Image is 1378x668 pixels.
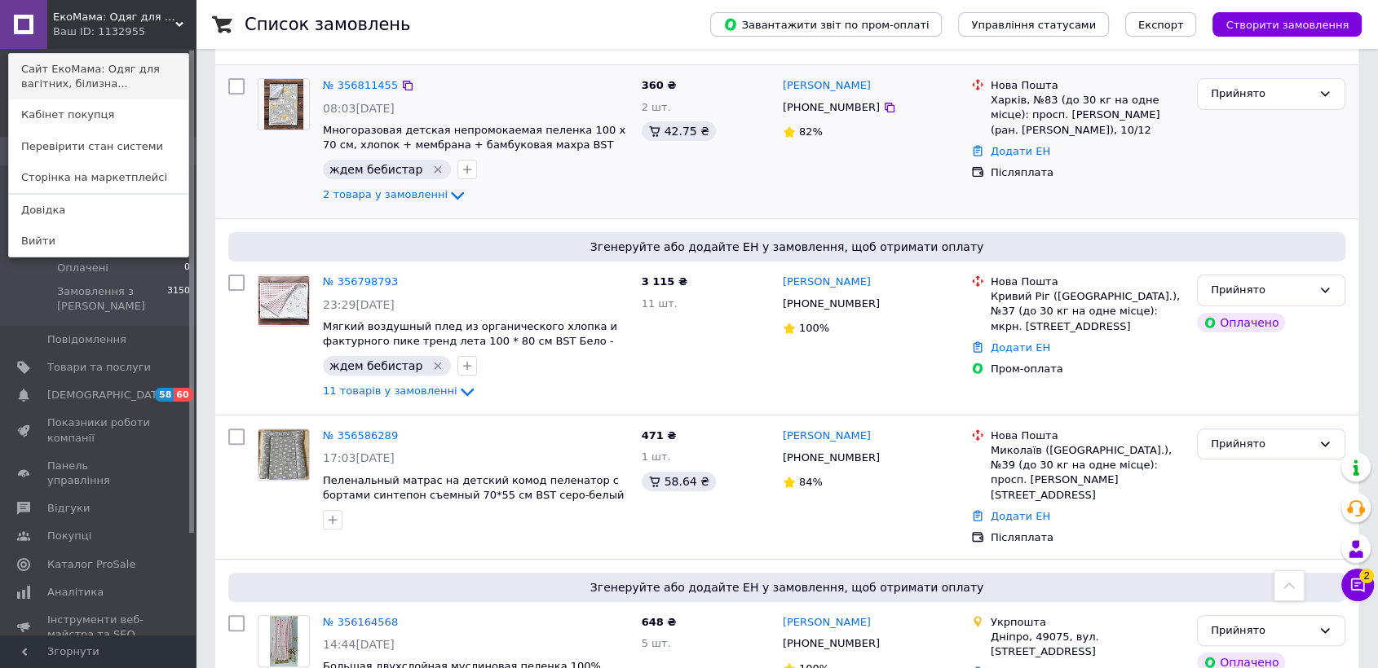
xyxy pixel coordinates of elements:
[47,501,90,516] span: Відгуки
[9,54,188,99] a: Сайт ЕкоМама: Одяг для вагітних, білизна...
[235,239,1339,255] span: Згенеруйте або додайте ЕН у замовлення, щоб отримати оплату
[47,332,126,347] span: Повідомлення
[258,275,310,327] a: Фото товару
[323,474,624,502] a: Пеленальный матрас на детский комод пеленатор с бортами синтепон съемный 70*55 см BST серо-белый
[9,99,188,130] a: Кабінет покупця
[47,459,151,488] span: Панель управління
[799,322,829,334] span: 100%
[1211,282,1312,299] div: Прийнято
[991,443,1184,503] div: Миколаїв ([GEOGRAPHIC_DATA].), №39 (до 30 кг на одне місце): просп. [PERSON_NAME][STREET_ADDRESS]
[991,275,1184,289] div: Нова Пошта
[47,360,151,375] span: Товари та послуги
[642,472,716,491] div: 58.64 ₴
[799,476,823,488] span: 84%
[47,585,104,600] span: Аналітика
[258,615,310,667] a: Фото товару
[155,388,174,402] span: 58
[642,637,671,649] span: 5 шт.
[780,293,883,314] div: [PHONE_NUMBER]
[958,12,1109,37] button: Управління статусами
[53,10,175,24] span: ЕкоМама: Одяг для вагітних, білизна для годування, сумка у пологовий, одяг для новонароджених
[710,12,942,37] button: Завантажити звіт по пром-оплаті
[991,510,1050,522] a: Додати ЕН
[642,121,716,141] div: 42.75 ₴
[991,428,1184,443] div: Нова Пошта
[991,630,1184,659] div: Дніпро, 49075, вул. [STREET_ADDRESS]
[323,124,625,166] a: Многоразовая детская непромокаемая пеленка 100 х 70 см, хлопок + мембрана + бамбуковая махра BST ...
[1125,12,1197,37] button: Експорт
[723,17,929,32] span: Завантажити звіт по пром-оплаті
[258,78,310,130] a: Фото товару
[783,428,871,444] a: [PERSON_NAME]
[783,275,871,290] a: [PERSON_NAME]
[258,429,309,480] img: Фото товару
[991,145,1050,157] a: Додати ЕН
[991,165,1184,180] div: Післяплата
[1212,12,1362,37] button: Створити замовлення
[47,557,135,572] span: Каталог ProSale
[991,530,1184,545] div: Післяплата
[1197,313,1285,332] div: Оплачено
[9,131,188,162] a: Перевірити стан системи
[799,125,823,138] span: 82%
[1211,436,1312,453] div: Прийнято
[184,261,190,275] span: 0
[323,102,395,115] span: 08:03[DATE]
[57,261,108,275] span: Оплачені
[642,297,678,310] span: 11 шт.
[47,415,151,445] span: Показники роботи компанії
[329,163,422,176] span: ждем бебистар
[991,78,1184,93] div: Нова Пошта
[57,284,167,314] span: Замовлення з [PERSON_NAME]
[323,451,395,464] span: 17:03[DATE]
[264,79,304,130] img: Фото товару
[270,616,298,666] img: Фото товару
[991,93,1184,138] div: Харків, №83 (до 30 кг на одне місце): просп. [PERSON_NAME] (ран. [PERSON_NAME]), 10/12
[1226,19,1349,31] span: Створити замовлення
[245,15,410,34] h1: Список замовлень
[47,529,91,543] span: Покупці
[323,385,477,397] a: 11 товарів у замовленні
[1211,622,1312,639] div: Прийнято
[9,226,188,257] a: Вийти
[642,79,677,91] span: 360 ₴
[9,195,188,226] a: Довідка
[1359,569,1374,583] span: 2
[235,579,1339,595] span: Згенеруйте або додайте ЕН у замовлення, щоб отримати оплату
[1138,19,1184,31] span: Експорт
[323,385,457,398] span: 11 товарів у замовленні
[329,359,422,372] span: ждем бебистар
[174,388,192,402] span: 60
[642,616,677,628] span: 648 ₴
[1211,86,1312,103] div: Прийнято
[323,189,448,201] span: 2 товара у замовленні
[323,298,395,311] span: 23:29[DATE]
[323,638,395,651] span: 14:44[DATE]
[47,613,151,642] span: Інструменти веб-майстра та SEO
[1196,18,1362,30] a: Створити замовлення
[642,101,671,113] span: 2 шт.
[258,428,310,481] a: Фото товару
[323,275,398,288] a: № 356798793
[1341,569,1374,601] button: Чат з покупцем2
[991,362,1184,376] div: Пром-оплата
[780,633,883,654] div: [PHONE_NUMBER]
[642,450,671,463] span: 1 шт.
[780,97,883,118] div: [PHONE_NUMBER]
[642,429,677,442] span: 471 ₴
[431,163,444,176] svg: Видалити мітку
[258,276,309,324] img: Фото товару
[323,79,398,91] a: № 356811455
[780,447,883,468] div: [PHONE_NUMBER]
[323,429,398,442] a: № 356586289
[9,162,188,193] a: Сторінка на маркетплейсі
[642,275,687,288] span: 3 115 ₴
[991,341,1050,354] a: Додати ЕН
[53,24,121,39] div: Ваш ID: 1132955
[323,188,467,200] a: 2 товара у замовленні
[971,19,1096,31] span: Управління статусами
[323,320,617,363] a: Мягкий воздушный плед из органического хлопка и фактурного пике тренд лета 100 * 80 см BST Бело -...
[167,284,190,314] span: 3150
